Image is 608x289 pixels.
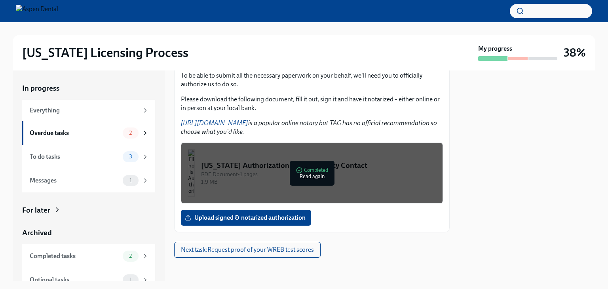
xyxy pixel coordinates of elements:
[188,149,195,197] img: Illinois Authorization for Third Party Contact
[22,145,155,169] a: To do tasks3
[181,246,314,254] span: Next task : Request proof of your WREB test scores
[181,143,443,203] button: [US_STATE] Authorization for Third Party ContactPDF Document•1 pages1.9 MBCompletedRead again
[181,71,443,89] p: To be able to submit all the necessary paperwork on your behalf, we'll need you to officially aut...
[124,154,137,160] span: 3
[22,45,188,61] h2: [US_STATE] Licensing Process
[125,277,137,283] span: 1
[124,130,137,136] span: 2
[22,205,155,215] a: For later
[22,205,50,215] div: For later
[201,178,436,186] div: 1.9 MB
[181,119,248,127] a: [URL][DOMAIN_NAME]
[30,176,120,185] div: Messages
[124,253,137,259] span: 2
[201,171,436,178] div: PDF Document • 1 pages
[201,160,436,171] div: [US_STATE] Authorization for Third Party Contact
[30,129,120,137] div: Overdue tasks
[30,106,139,115] div: Everything
[22,169,155,192] a: Messages1
[564,46,586,60] h3: 38%
[181,119,437,135] em: is a popular online notary but TAG has no official recommendation so choose what you'd like.
[22,228,155,238] a: Archived
[30,152,120,161] div: To do tasks
[174,242,321,258] button: Next task:Request proof of your WREB test scores
[22,121,155,145] a: Overdue tasks2
[30,276,120,284] div: Optional tasks
[186,214,306,222] span: Upload signed & notarized authorization
[478,44,512,53] strong: My progress
[181,210,311,226] label: Upload signed & notarized authorization
[125,177,137,183] span: 1
[30,252,120,260] div: Completed tasks
[22,244,155,268] a: Completed tasks2
[16,5,58,17] img: Aspen Dental
[22,100,155,121] a: Everything
[181,95,443,112] p: Please download the following document, fill it out, sign it and have it notarized – either onlin...
[22,83,155,93] a: In progress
